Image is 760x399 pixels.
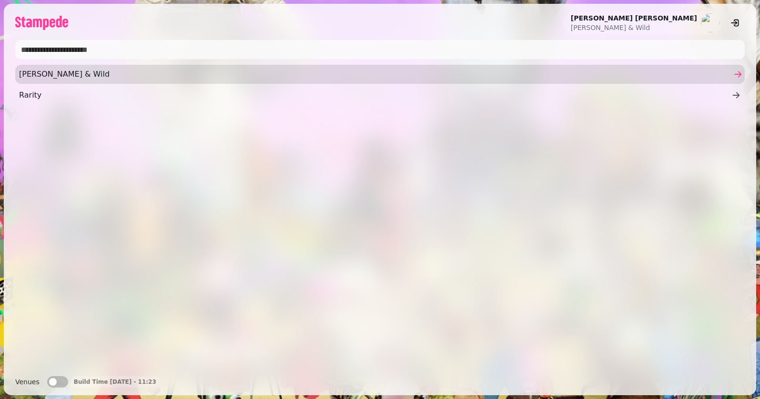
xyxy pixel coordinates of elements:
[15,376,40,388] label: Venues
[15,86,745,105] a: Rarity
[15,65,745,84] a: [PERSON_NAME] & Wild
[726,13,745,32] button: logout
[19,90,731,101] span: Rarity
[571,23,697,32] p: [PERSON_NAME] & Wild
[701,13,720,32] img: aHR0cHM6Ly93d3cuZ3JhdmF0YXIuY29tL2F2YXRhci9lYzA4OWFlNjU4MzE3MjgyZDViZTUwYjc5OWRmY2NkZD9zPTE1MCZkP...
[15,16,68,30] img: logo
[19,69,731,80] span: [PERSON_NAME] & Wild
[571,13,697,23] h2: [PERSON_NAME] [PERSON_NAME]
[74,378,156,386] p: Build Time [DATE] - 11:23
